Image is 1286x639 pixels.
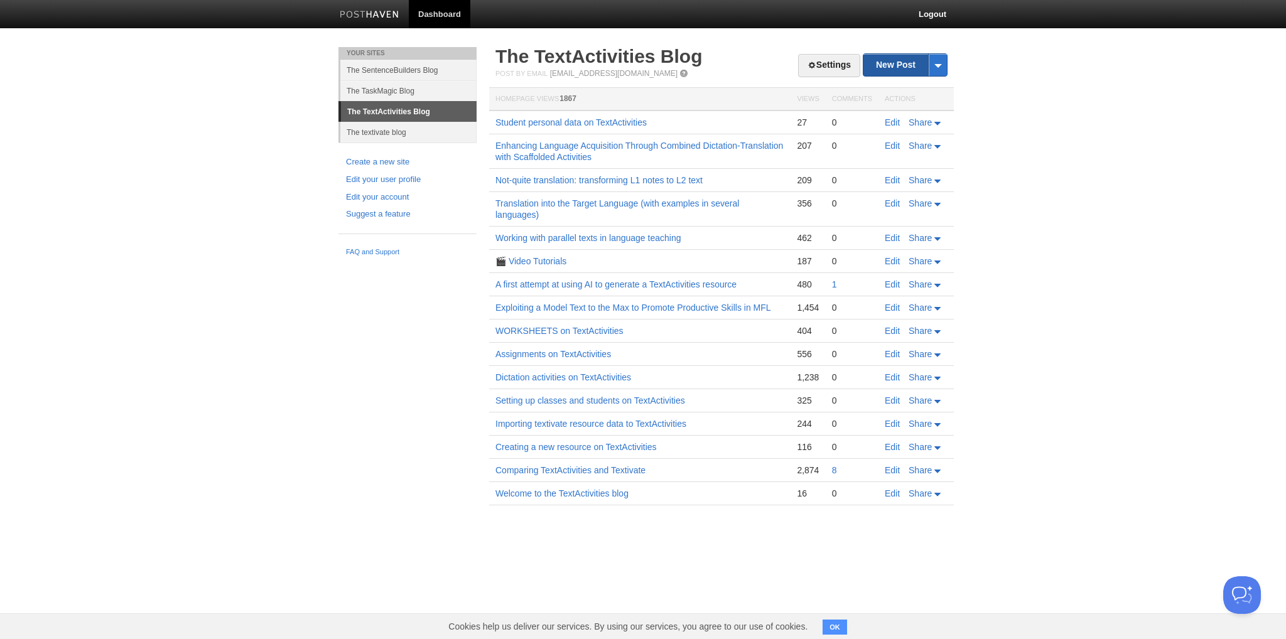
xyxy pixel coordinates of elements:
div: 209 [797,175,819,186]
span: Share [909,326,932,336]
span: Share [909,233,932,243]
div: 404 [797,325,819,336]
a: Edit your user profile [346,173,469,186]
th: Actions [878,88,954,111]
div: 1,454 [797,302,819,313]
a: Edit [885,488,900,498]
div: 462 [797,232,819,244]
div: 0 [832,198,872,209]
th: Homepage Views [489,88,791,111]
span: Share [909,279,932,289]
a: Not-quite translation: transforming L1 notes to L2 text [495,175,703,185]
span: Share [909,141,932,151]
a: Edit your account [346,191,469,204]
div: 0 [832,175,872,186]
div: 207 [797,140,819,151]
a: The TaskMagic Blog [340,80,477,101]
a: Creating a new resource on TextActivities [495,442,657,452]
a: Assignments on TextActivities [495,349,611,359]
a: Edit [885,141,900,151]
div: 0 [832,255,872,267]
div: 0 [832,418,872,429]
div: 244 [797,418,819,429]
a: 1 [832,279,837,289]
span: Share [909,419,932,429]
a: Edit [885,326,900,336]
div: 187 [797,255,819,267]
div: 480 [797,279,819,290]
a: Working with parallel texts in language teaching [495,233,681,243]
div: 2,874 [797,464,819,476]
div: 116 [797,441,819,453]
div: 556 [797,348,819,360]
span: Share [909,175,932,185]
a: WORKSHEETS on TextActivities [495,326,624,336]
a: Edit [885,419,900,429]
a: Translation into the Target Language (with examples in several languages) [495,198,739,220]
div: 0 [832,441,872,453]
a: Setting up classes and students on TextActivities [495,395,685,405]
span: Share [909,442,932,452]
span: Share [909,303,932,313]
span: Share [909,256,932,266]
button: OK [823,620,847,635]
span: Share [909,372,932,382]
a: Dictation activities on TextActivities [495,372,631,382]
a: The TextActivities Blog [495,46,703,67]
a: Edit [885,256,900,266]
a: Edit [885,117,900,127]
a: Edit [885,175,900,185]
a: Edit [885,279,900,289]
a: Importing textivate resource data to TextActivities [495,419,686,429]
div: 27 [797,117,819,128]
a: Edit [885,349,900,359]
a: FAQ and Support [346,247,469,258]
a: Create a new site [346,156,469,169]
a: Exploiting a Model Text to the Max to Promote Productive Skills in MFL [495,303,771,313]
span: Post by Email [495,70,548,77]
span: Share [909,198,932,208]
div: 0 [832,348,872,360]
div: 0 [832,140,872,151]
a: New Post [863,54,947,76]
th: Views [791,88,825,111]
span: 1867 [559,94,576,103]
a: Edit [885,233,900,243]
a: Edit [885,198,900,208]
th: Comments [826,88,878,111]
span: Cookies help us deliver our services. By using our services, you agree to our use of cookies. [436,614,820,639]
div: 16 [797,488,819,499]
a: Welcome to the TextActivities blog [495,488,629,498]
div: 356 [797,198,819,209]
a: The TextActivities Blog [341,102,477,122]
div: 325 [797,395,819,406]
a: The textivate blog [340,122,477,142]
a: Comparing TextActivities and Textivate [495,465,646,475]
span: Share [909,349,932,359]
iframe: Help Scout Beacon - Open [1223,576,1261,614]
a: The SentenceBuilders Blog [340,60,477,80]
a: Enhancing Language Acquisition Through Combined Dictation-Translation with Scaffolded Activities [495,141,783,162]
a: Edit [885,395,900,405]
span: Share [909,465,932,475]
span: Share [909,117,932,127]
a: [EMAIL_ADDRESS][DOMAIN_NAME] [550,69,678,78]
div: 0 [832,488,872,499]
a: Suggest a feature [346,208,469,221]
span: Share [909,395,932,405]
a: Edit [885,465,900,475]
a: Settings [798,54,860,77]
a: Edit [885,442,900,452]
a: Edit [885,372,900,382]
div: 0 [832,395,872,406]
div: 0 [832,325,872,336]
div: 0 [832,232,872,244]
img: Posthaven-bar [340,11,399,20]
a: Edit [885,303,900,313]
a: Student personal data on TextActivities [495,117,647,127]
div: 0 [832,117,872,128]
div: 1,238 [797,372,819,383]
a: A first attempt at using AI to generate a TextActivities resource [495,279,737,289]
li: Your Sites [338,47,477,60]
span: Share [909,488,932,498]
